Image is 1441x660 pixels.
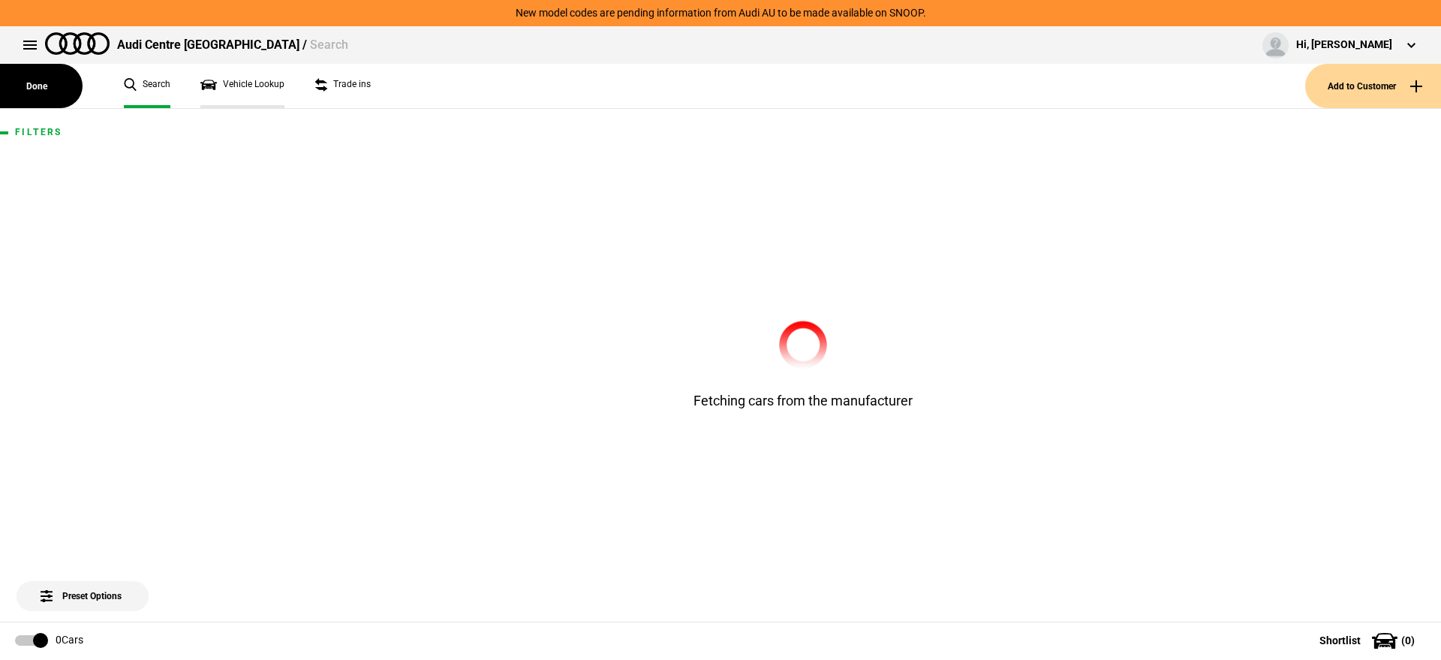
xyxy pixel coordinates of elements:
img: audi.png [45,32,110,55]
span: Shortlist [1319,635,1361,646]
span: Preset Options [44,572,122,601]
div: Fetching cars from the manufacturer [615,321,991,410]
span: Search [310,38,348,52]
div: Audi Centre [GEOGRAPHIC_DATA] / [117,37,348,53]
div: 0 Cars [56,633,83,648]
h1: Filters [15,128,150,137]
button: Shortlist(0) [1297,622,1441,659]
a: Trade ins [314,64,371,108]
a: Vehicle Lookup [200,64,284,108]
span: ( 0 ) [1401,635,1415,646]
a: Search [124,64,170,108]
button: Add to Customer [1305,64,1441,108]
div: Hi, [PERSON_NAME] [1296,38,1392,53]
